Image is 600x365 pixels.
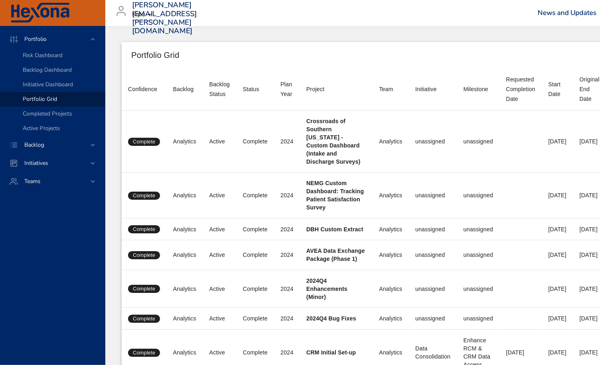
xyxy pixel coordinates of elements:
[415,344,451,361] div: Data Consolidation
[280,225,293,233] div: 2024
[10,3,70,23] img: Hexona
[306,84,325,94] div: Sort
[173,348,196,356] div: Analytics
[128,138,160,145] span: Complete
[173,285,196,293] div: Analytics
[379,251,402,259] div: Analytics
[415,225,451,233] div: unassigned
[463,84,488,94] div: Milestone
[463,251,493,259] div: unassigned
[548,191,566,199] div: [DATE]
[306,226,363,233] b: DBH Custom Extract
[379,137,402,145] div: Analytics
[209,285,230,293] div: Active
[173,191,196,199] div: Analytics
[548,79,566,99] span: Start Date
[243,191,267,199] div: Complete
[506,75,535,104] div: Requested Completion Date
[209,314,230,322] div: Active
[280,251,293,259] div: 2024
[463,84,493,94] span: Milestone
[173,314,196,322] div: Analytics
[579,225,599,233] div: [DATE]
[173,225,196,233] div: Analytics
[173,84,196,94] span: Backlog
[415,191,451,199] div: unassigned
[280,191,293,199] div: 2024
[579,191,599,199] div: [DATE]
[173,84,194,94] div: Backlog
[23,81,73,88] span: Initiative Dashboard
[243,84,267,94] span: Status
[463,137,493,145] div: unassigned
[463,84,488,94] div: Sort
[18,159,55,167] span: Initiatives
[280,79,293,99] div: Plan Year
[579,137,599,145] div: [DATE]
[463,314,493,322] div: unassigned
[128,84,157,94] div: Confidence
[128,84,160,94] span: Confidence
[579,75,599,104] div: Sort
[209,225,230,233] div: Active
[306,248,365,262] b: AVEA Data Exchange Package (Phase 1)
[243,314,267,322] div: Complete
[306,315,356,322] b: 2024Q4 Bug Fixes
[548,348,566,356] div: [DATE]
[306,84,325,94] div: Project
[579,285,599,293] div: [DATE]
[128,315,160,322] span: Complete
[18,35,53,43] span: Portfolio
[548,314,566,322] div: [DATE]
[128,349,160,356] span: Complete
[18,177,47,185] span: Teams
[415,137,451,145] div: unassigned
[128,192,160,199] span: Complete
[128,285,160,292] span: Complete
[209,348,230,356] div: Active
[579,314,599,322] div: [DATE]
[579,251,599,259] div: [DATE]
[243,84,259,94] div: Status
[23,110,72,117] span: Completed Projects
[579,75,599,104] div: Original End Date
[379,84,393,94] div: Sort
[415,314,451,322] div: unassigned
[243,251,267,259] div: Complete
[209,137,230,145] div: Active
[415,84,451,94] span: Initiative
[173,84,194,94] div: Sort
[280,79,293,99] div: Sort
[23,51,62,59] span: Risk Dashboard
[506,75,535,104] div: Sort
[173,251,196,259] div: Analytics
[209,79,230,99] div: Sort
[415,84,437,94] div: Sort
[379,285,402,293] div: Analytics
[463,191,493,199] div: unassigned
[415,251,451,259] div: unassigned
[548,79,566,99] div: Sort
[209,79,230,99] div: Backlog Status
[173,137,196,145] div: Analytics
[280,314,293,322] div: 2024
[243,84,259,94] div: Sort
[128,84,157,94] div: Sort
[379,84,393,94] div: Team
[128,226,160,233] span: Complete
[463,225,493,233] div: unassigned
[463,285,493,293] div: unassigned
[379,314,402,322] div: Analytics
[306,84,366,94] span: Project
[280,285,293,293] div: 2024
[209,251,230,259] div: Active
[379,191,402,199] div: Analytics
[548,285,566,293] div: [DATE]
[415,285,451,293] div: unassigned
[243,285,267,293] div: Complete
[306,349,356,356] b: CRM Initial Set-up
[280,348,293,356] div: 2024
